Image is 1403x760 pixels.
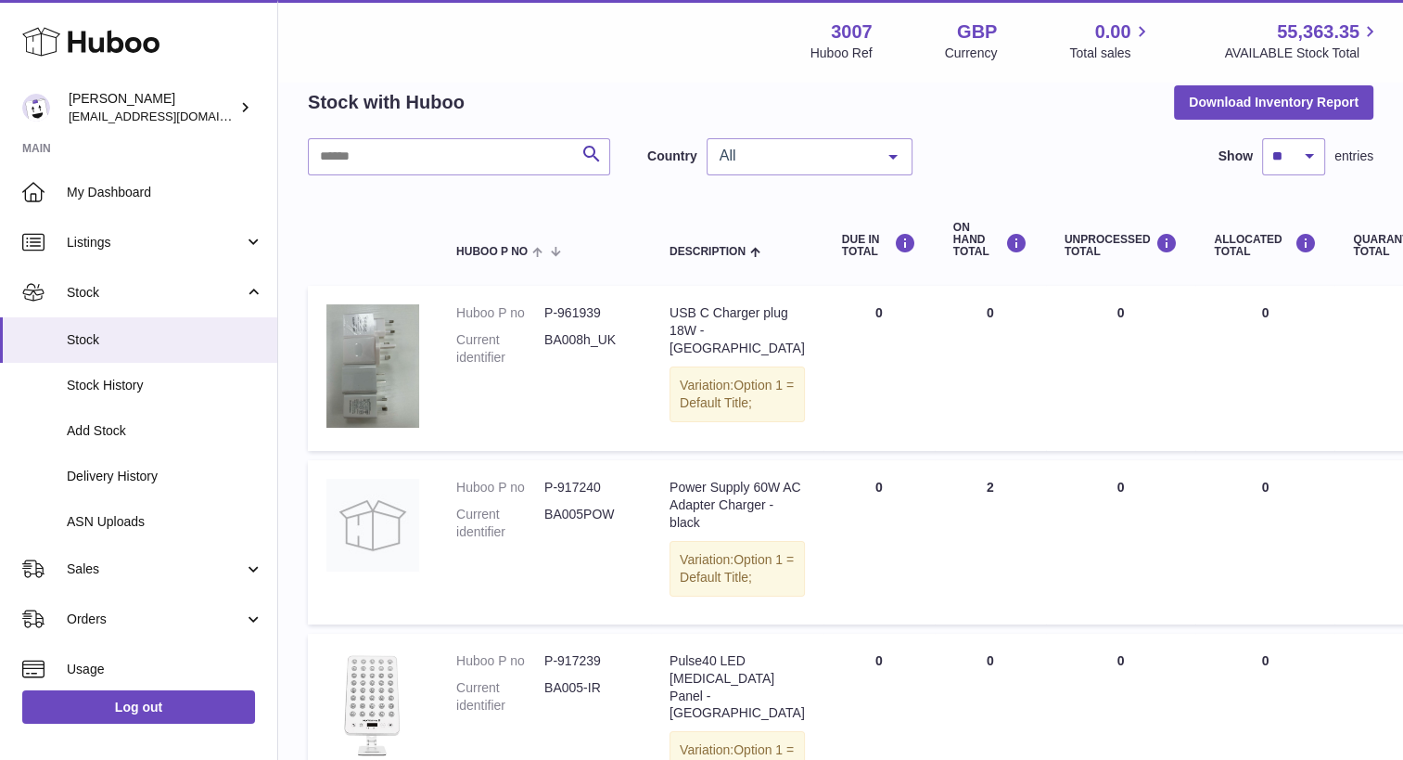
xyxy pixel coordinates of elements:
[1065,233,1178,258] div: UNPROCESSED Total
[326,479,419,572] img: product image
[67,611,244,628] span: Orders
[1046,286,1196,451] td: 0
[544,331,632,367] dd: BA008h_UK
[1195,286,1334,451] td: 0
[670,652,805,723] div: Pulse40 LED [MEDICAL_DATA] Panel - [GEOGRAPHIC_DATA]
[823,286,935,451] td: 0
[823,460,935,624] td: 0
[647,148,697,165] label: Country
[935,286,1046,451] td: 0
[456,331,544,367] dt: Current identifier
[69,109,273,123] span: [EMAIL_ADDRESS][DOMAIN_NAME]
[1174,85,1373,119] button: Download Inventory Report
[953,222,1027,259] div: ON HAND Total
[810,45,873,62] div: Huboo Ref
[544,479,632,496] dd: P-917240
[456,652,544,670] dt: Huboo P no
[67,284,244,302] span: Stock
[680,552,794,585] span: Option 1 = Default Title;
[326,304,419,428] img: product image
[945,45,998,62] div: Currency
[308,90,465,115] h2: Stock with Huboo
[456,479,544,496] dt: Huboo P no
[1046,460,1196,624] td: 0
[1069,45,1152,62] span: Total sales
[831,19,873,45] strong: 3007
[22,94,50,122] img: bevmay@maysama.com
[1224,45,1381,62] span: AVAILABLE Stock Total
[67,377,263,394] span: Stock History
[67,331,263,349] span: Stock
[456,304,544,322] dt: Huboo P no
[1195,460,1334,624] td: 0
[842,233,916,258] div: DUE IN TOTAL
[67,422,263,440] span: Add Stock
[935,460,1046,624] td: 2
[1218,148,1253,165] label: Show
[326,652,419,758] img: product image
[670,541,805,597] div: Variation:
[456,506,544,541] dt: Current identifier
[1214,233,1316,258] div: ALLOCATED Total
[1069,19,1152,62] a: 0.00 Total sales
[957,19,997,45] strong: GBP
[670,367,805,422] div: Variation:
[670,304,805,357] div: USB C Charger plug 18W - [GEOGRAPHIC_DATA]
[67,513,263,531] span: ASN Uploads
[544,679,632,715] dd: BA005-IR
[1224,19,1381,62] a: 55,363.35 AVAILABLE Stock Total
[1334,148,1373,165] span: entries
[670,479,805,532] div: Power Supply 60W AC Adapter Charger - black
[1277,19,1359,45] span: 55,363.35
[680,378,794,410] span: Option 1 = Default Title;
[22,690,255,724] a: Log out
[544,304,632,322] dd: P-961939
[544,506,632,541] dd: BA005POW
[67,234,244,251] span: Listings
[715,147,874,165] span: All
[67,468,263,485] span: Delivery History
[456,679,544,715] dt: Current identifier
[670,246,746,258] span: Description
[67,661,263,678] span: Usage
[1095,19,1131,45] span: 0.00
[69,90,236,125] div: [PERSON_NAME]
[456,246,528,258] span: Huboo P no
[544,652,632,670] dd: P-917239
[67,184,263,201] span: My Dashboard
[67,560,244,578] span: Sales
